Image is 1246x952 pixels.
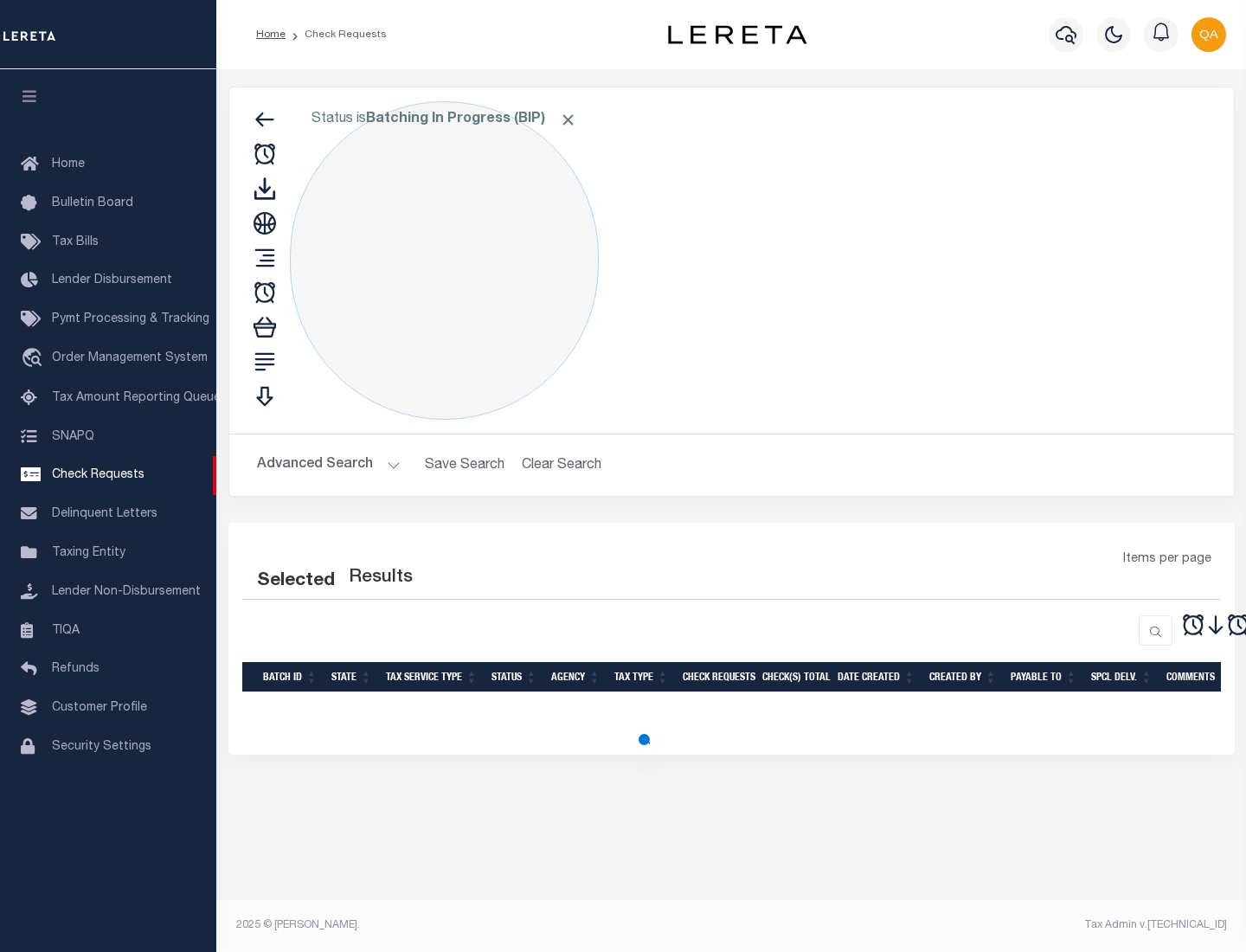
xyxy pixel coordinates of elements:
[52,547,125,559] span: Taxing Entity
[52,352,208,364] span: Order Management System
[52,586,201,598] span: Lender Non-Disbursement
[257,448,401,482] button: Advanced Search
[52,508,157,520] span: Delinquent Letters
[1084,662,1159,692] th: Spcl Delv.
[256,662,324,692] th: Batch Id
[52,236,99,248] span: Tax Bills
[290,101,599,420] div: Click to Edit
[52,197,133,209] span: Bulletin Board
[485,662,544,692] th: Status
[544,662,607,692] th: Agency
[52,274,172,286] span: Lender Disbursement
[21,348,48,370] i: travel_explore
[1004,662,1084,692] th: Payable To
[414,448,515,482] button: Save Search
[52,741,151,753] span: Security Settings
[515,448,609,482] button: Clear Search
[52,624,80,636] span: TIQA
[379,662,485,692] th: Tax Service Type
[559,111,577,129] span: Click to Remove
[366,113,577,126] b: Batching In Progress (BIP)
[52,702,147,714] span: Customer Profile
[256,29,286,40] a: Home
[52,158,85,170] span: Home
[607,662,676,692] th: Tax Type
[52,430,94,442] span: SNAPQ
[257,568,335,595] div: Selected
[349,564,413,592] label: Results
[223,917,732,933] div: 2025 © [PERSON_NAME].
[1123,550,1211,569] span: Items per page
[1159,662,1237,692] th: Comments
[286,27,387,42] li: Check Requests
[668,25,806,44] img: logo-dark.svg
[52,663,100,675] span: Refunds
[744,917,1227,933] div: Tax Admin v.[TECHNICAL_ID]
[324,662,379,692] th: State
[52,392,221,404] span: Tax Amount Reporting Queue
[922,662,1004,692] th: Created By
[831,662,922,692] th: Date Created
[755,662,831,692] th: Check(s) Total
[52,313,209,325] span: Pymt Processing & Tracking
[1191,17,1226,52] img: svg+xml;base64,PHN2ZyB4bWxucz0iaHR0cDovL3d3dy53My5vcmcvMjAwMC9zdmciIHBvaW50ZXItZXZlbnRzPSJub25lIi...
[52,469,145,481] span: Check Requests
[676,662,755,692] th: Check Requests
